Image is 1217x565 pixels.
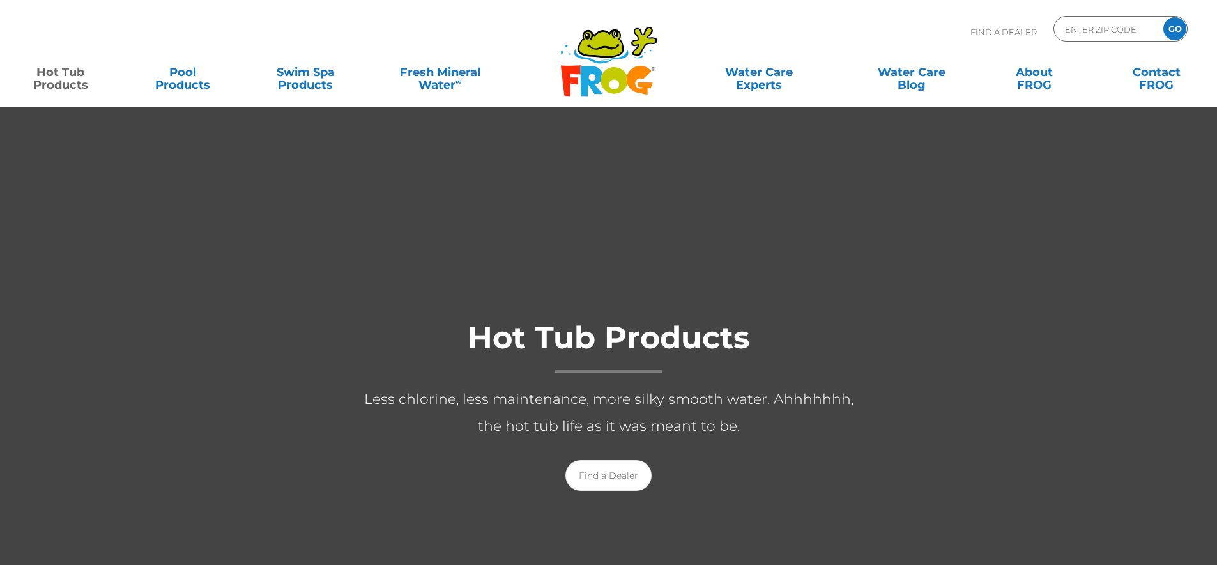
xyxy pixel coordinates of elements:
[864,59,959,85] a: Water CareBlog
[970,16,1037,48] p: Find A Dealer
[1163,17,1186,40] input: GO
[135,59,231,85] a: PoolProducts
[380,59,500,85] a: Fresh MineralWater∞
[682,59,836,85] a: Water CareExperts
[455,76,462,86] sup: ∞
[13,59,108,85] a: Hot TubProducts
[258,59,353,85] a: Swim SpaProducts
[1064,20,1150,38] input: Zip Code Form
[986,59,1082,85] a: AboutFROG
[353,386,864,440] p: Less chlorine, less maintenance, more silky smooth water. Ahhhhhhh, the hot tub life as it was me...
[353,321,864,373] h1: Hot Tub Products
[1109,59,1204,85] a: ContactFROG
[565,460,652,491] a: Find a Dealer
